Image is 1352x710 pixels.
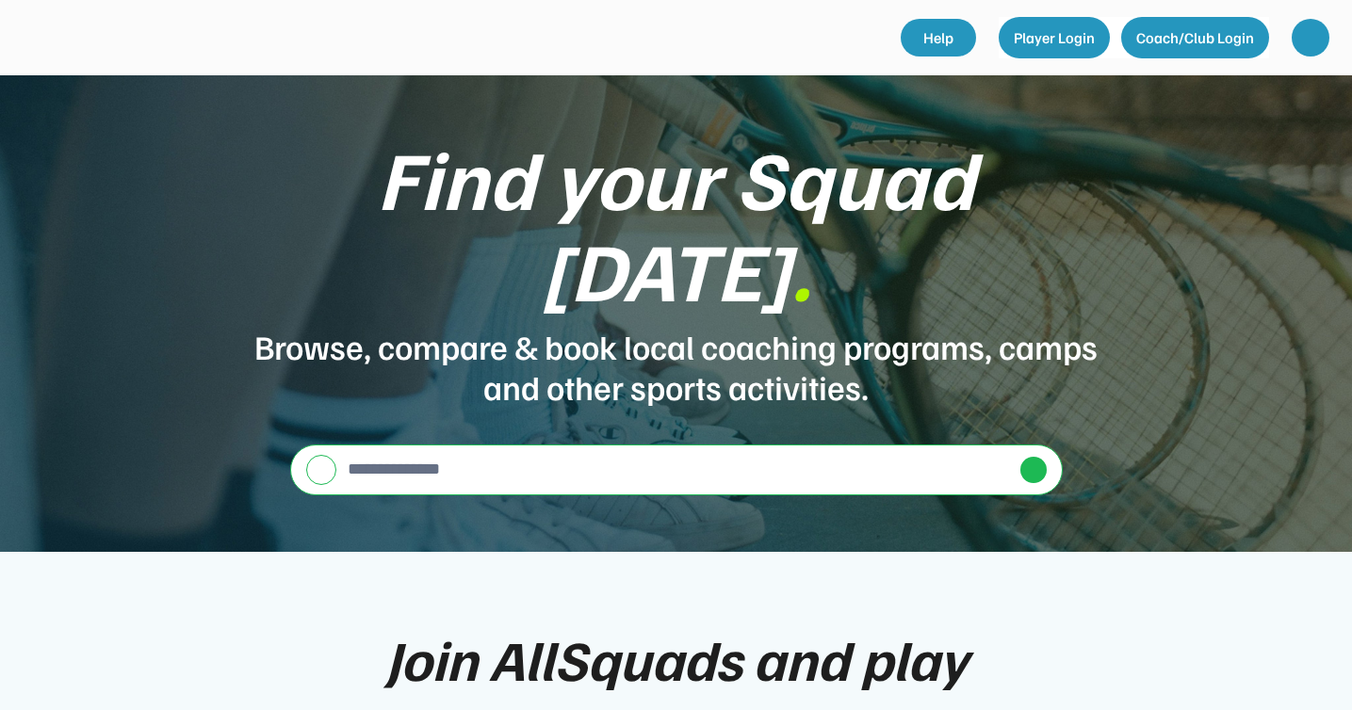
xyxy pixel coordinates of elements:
[1301,28,1320,47] img: yH5BAEAAAAALAAAAAABAAEAAAIBRAA7
[1026,462,1041,477] img: yH5BAEAAAAALAAAAAABAAEAAAIBRAA7
[1121,17,1269,58] button: Coach/Club Login
[314,462,329,476] img: yH5BAEAAAAALAAAAAABAAEAAAIBRAA7
[790,217,811,320] font: .
[901,19,976,56] a: Help
[999,17,1110,58] button: Player Login
[385,627,968,689] div: Join AllSquads and play
[26,19,215,55] img: yH5BAEAAAAALAAAAAABAAEAAAIBRAA7
[252,132,1100,315] div: Find your Squad [DATE]
[252,326,1100,407] div: Browse, compare & book local coaching programs, camps and other sports activities.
